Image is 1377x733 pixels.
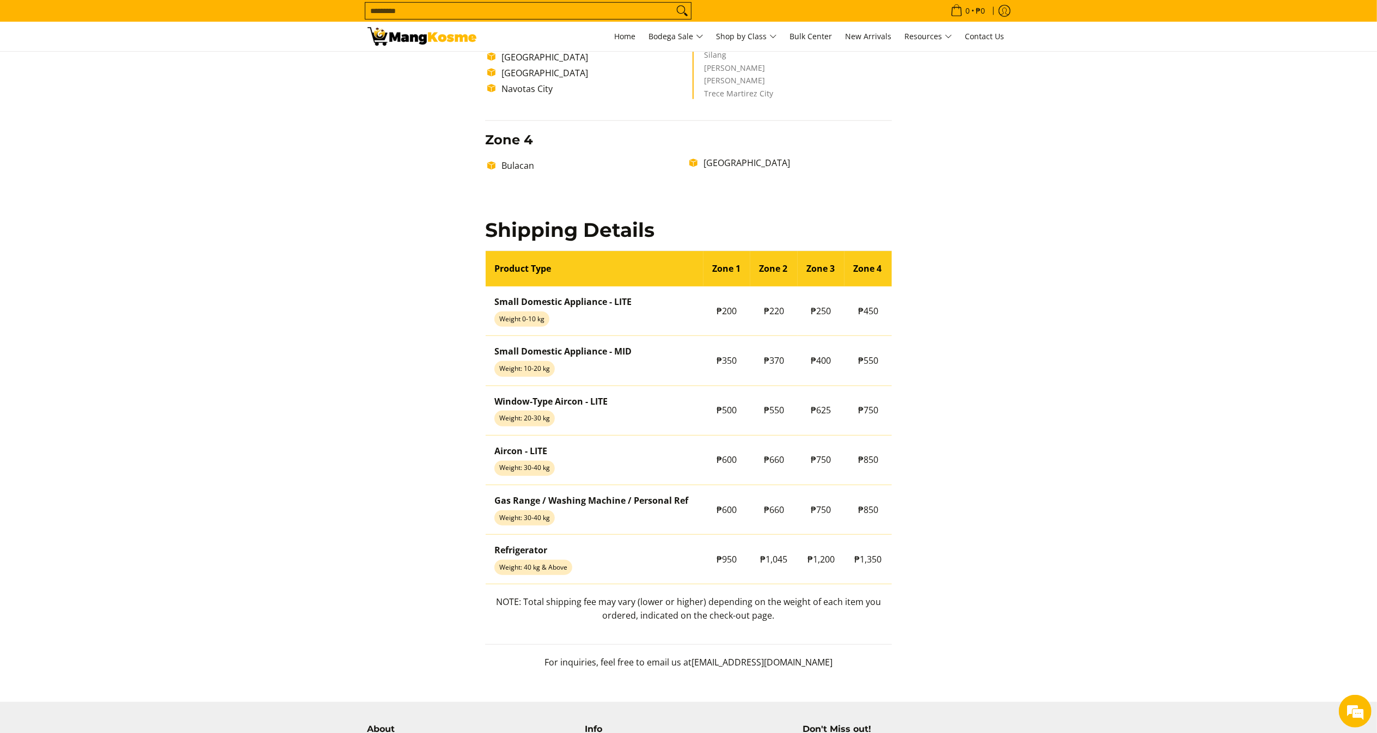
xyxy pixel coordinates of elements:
[494,311,549,327] span: Weight 0-10 kg
[644,22,709,51] a: Bodega Sale
[764,454,784,466] span: ₱660
[790,31,833,41] span: Bulk Center
[63,137,150,247] span: We're online!
[785,22,838,51] a: Bulk Center
[975,7,987,15] span: ₱0
[494,296,632,308] strong: Small Domestic Appliance - LITE
[494,395,608,407] strong: Window-Type Aircon - LITE
[759,262,787,274] strong: Zone 2
[494,494,688,506] strong: Gas Range / Washing Machine / Personal Ref
[691,656,833,668] span: [EMAIL_ADDRESS][DOMAIN_NAME]
[703,286,751,336] td: ₱200
[811,404,831,416] span: ₱625
[703,435,751,485] td: ₱600
[703,485,751,534] td: ₱600
[858,355,878,366] span: ₱550
[855,553,882,565] span: ₱1,350
[649,30,703,44] span: Bodega Sale
[811,355,831,366] span: ₱400
[485,218,892,242] h2: Shipping Details
[368,27,476,46] img: Shipping &amp; Delivery Page l Mang Kosme: Home Appliances Warehouse Sale!
[846,31,892,41] span: New Arrivals
[811,454,831,466] span: ₱750
[899,22,958,51] a: Resources
[179,5,205,32] div: Minimize live chat window
[965,31,1005,41] span: Contact Us
[494,361,555,376] span: Weight: 10-20 kg
[712,262,740,274] strong: Zone 1
[947,5,989,17] span: •
[704,51,881,64] li: Silang
[494,461,555,476] span: Weight: 30-40 kg
[711,22,782,51] a: Shop by Class
[494,411,555,426] span: Weight: 20-30 kg
[717,30,777,44] span: Shop by Class
[806,262,835,274] strong: Zone 3
[807,553,835,565] span: ₱1,200
[858,404,878,416] span: ₱750
[960,22,1010,51] a: Contact Us
[609,22,641,51] a: Home
[764,504,784,516] span: ₱660
[496,159,689,172] li: Bulacan
[494,544,547,556] strong: Refrigerator
[494,445,547,457] strong: Aircon - LITE
[496,82,689,95] li: Navotas City
[704,90,881,100] li: Trece Martirez City
[485,656,892,680] p: For inquiries, feel free to email us at
[717,355,737,366] span: ₱350
[764,305,784,317] span: ₱220
[5,297,207,335] textarea: Type your message and hit 'Enter'
[811,305,831,317] span: ₱250
[853,262,882,274] strong: Zone 4
[717,553,737,565] span: ₱950
[905,30,952,44] span: Resources
[494,345,632,357] strong: Small Domestic Appliance - MID
[494,560,572,575] span: Weight: 40 kg & Above
[485,132,892,148] h3: Zone 4
[485,595,892,633] p: NOTE: Total shipping fee may vary (lower or higher) depending on the weight of each item you orde...
[704,77,881,90] li: [PERSON_NAME]
[494,262,551,274] strong: Product Type
[496,51,689,64] li: [GEOGRAPHIC_DATA]
[858,305,878,317] span: ₱450
[57,61,183,75] div: Chat with us now
[703,386,751,435] td: ₱500
[858,504,878,516] span: ₱850
[496,66,689,80] li: [GEOGRAPHIC_DATA]
[964,7,972,15] span: 0
[674,3,691,19] button: Search
[764,404,784,416] span: ₱550
[840,22,897,51] a: New Arrivals
[698,156,891,169] li: [GEOGRAPHIC_DATA]
[494,510,555,526] span: Weight: 30-40 kg
[615,31,636,41] span: Home
[704,64,881,77] li: [PERSON_NAME]
[764,355,784,366] span: ₱370
[761,553,788,565] span: ₱1,045
[858,454,878,466] span: ₱850
[811,504,831,516] span: ₱750
[487,22,1010,51] nav: Main Menu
